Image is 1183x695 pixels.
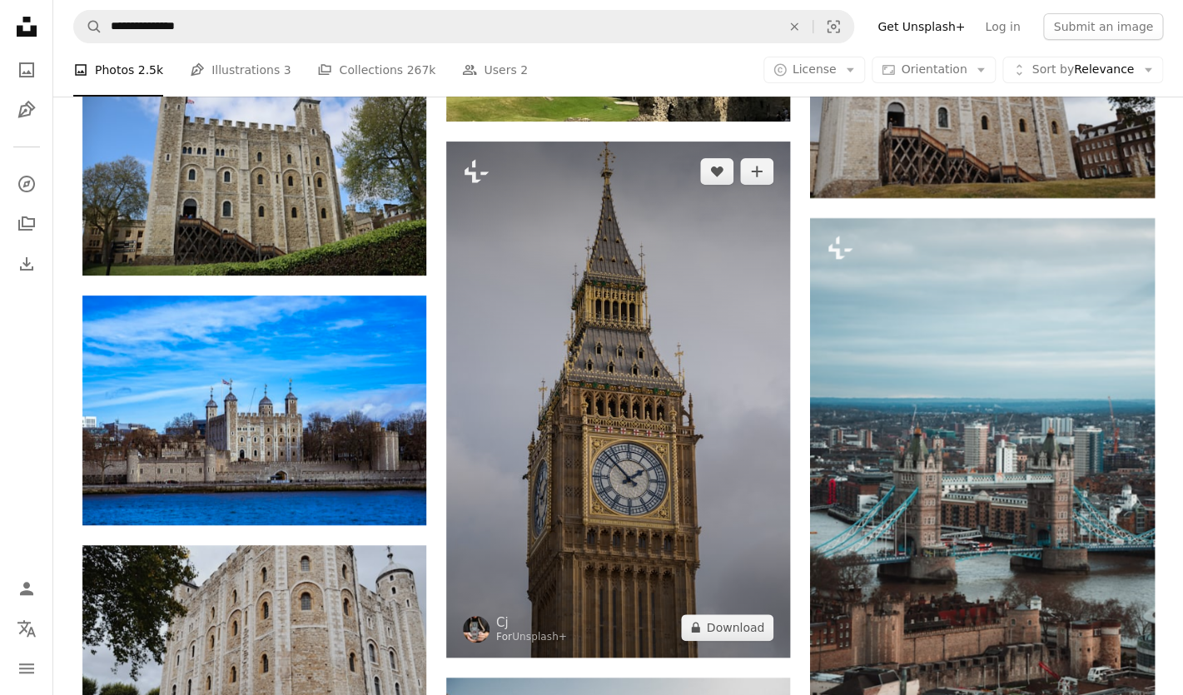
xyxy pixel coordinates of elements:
[520,61,528,79] span: 2
[10,652,43,685] button: Menu
[681,614,774,641] button: Download
[10,247,43,280] a: Download History
[463,616,490,643] img: Go to Cj's profile
[901,62,967,76] span: Orientation
[10,572,43,605] a: Log in / Sign up
[284,61,291,79] span: 3
[10,53,43,87] a: Photos
[82,47,426,276] img: a large castle like building with two towers
[10,93,43,127] a: Illustrations
[776,11,813,42] button: Clear
[10,10,43,47] a: Home — Unsplash
[1043,13,1163,40] button: Submit an image
[82,403,426,418] a: a large castle sitting next to a body of water
[10,612,43,645] button: Language
[867,13,975,40] a: Get Unsplash+
[496,631,567,644] div: For
[73,10,854,43] form: Find visuals sitewide
[446,391,790,406] a: a tall clock tower with a sky background
[74,11,102,42] button: Search Unsplash
[813,11,853,42] button: Visual search
[793,62,837,76] span: License
[740,158,773,185] button: Add to Collection
[10,207,43,241] a: Collections
[1031,62,1073,76] span: Sort by
[406,61,435,79] span: 267k
[1031,62,1134,78] span: Relevance
[82,652,426,667] a: people walling near concrete building
[317,43,435,97] a: Collections 267k
[975,13,1030,40] a: Log in
[810,469,1154,484] a: a view of a city with a bridge in the background
[10,167,43,201] a: Explore
[1002,57,1163,83] button: Sort byRelevance
[446,141,790,658] img: a tall clock tower with a sky background
[462,43,528,97] a: Users 2
[82,153,426,168] a: a large castle like building with two towers
[82,295,426,525] img: a large castle sitting next to a body of water
[512,631,567,643] a: Unsplash+
[190,43,291,97] a: Illustrations 3
[872,57,996,83] button: Orientation
[763,57,866,83] button: License
[700,158,733,185] button: Like
[496,614,567,631] a: Cj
